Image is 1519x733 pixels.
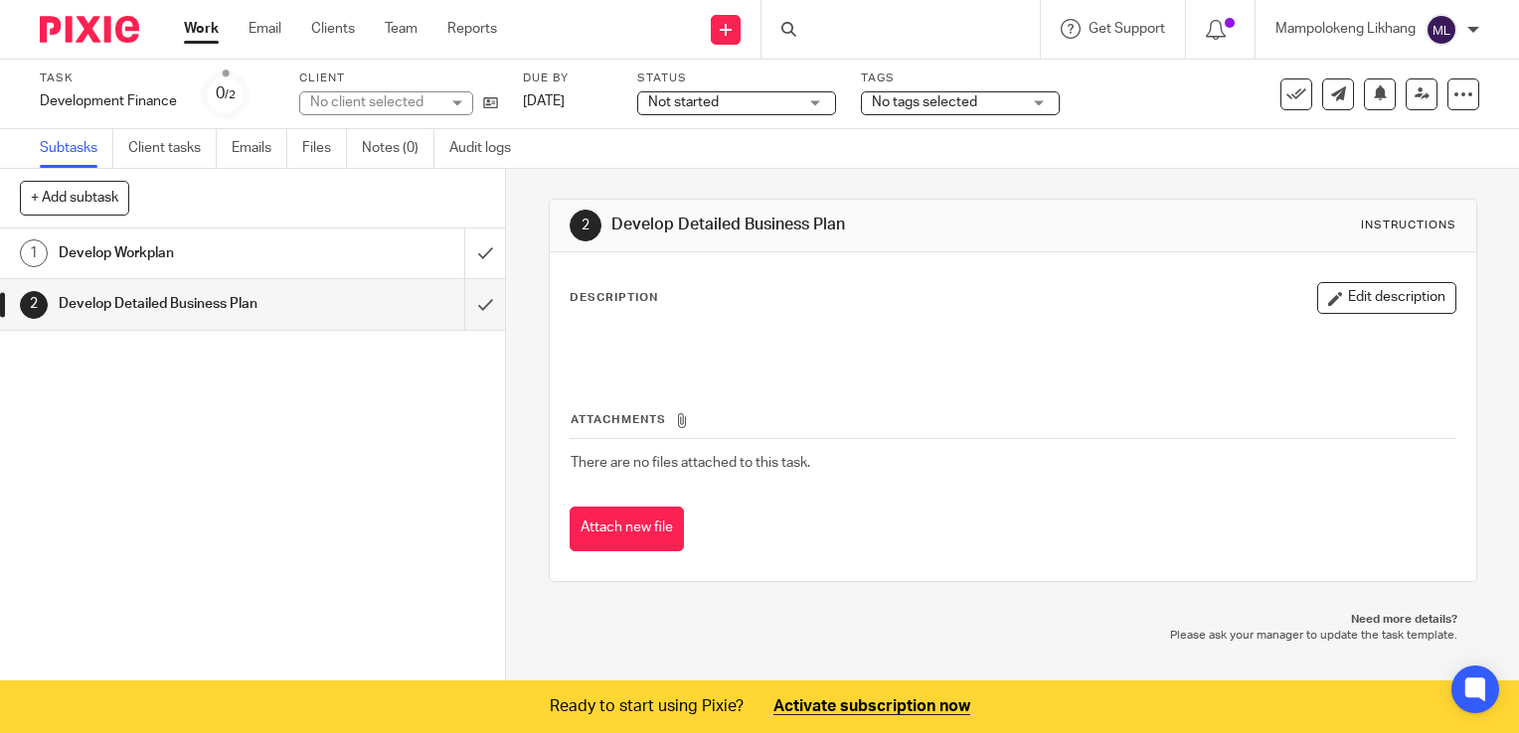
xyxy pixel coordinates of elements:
span: No tags selected [872,95,977,109]
label: Due by [523,71,612,86]
a: Emails [232,129,287,168]
span: Attachments [571,414,666,425]
p: Need more details? [569,612,1457,628]
div: No client selected [310,92,439,112]
span: [DATE] [523,94,565,108]
label: Tags [861,71,1060,86]
img: svg%3E [1426,14,1457,46]
div: Development Finance [40,91,177,111]
img: Pixie [40,16,139,43]
a: Notes (0) [362,129,434,168]
button: Edit description [1317,282,1456,314]
div: 2 [570,210,601,241]
a: Clients [311,19,355,39]
a: Subtasks [40,129,113,168]
a: Reports [447,19,497,39]
a: Files [302,129,347,168]
a: Email [249,19,281,39]
button: + Add subtask [20,181,129,215]
h1: Develop Detailed Business Plan [611,215,1055,235]
p: Please ask your manager to update the task template. [569,628,1457,644]
button: Attach new file [570,507,684,551]
label: Task [40,71,177,86]
h1: Develop Workplan [59,238,316,268]
div: Instructions [1361,218,1456,233]
span: Get Support [1089,22,1165,36]
a: Team [385,19,418,39]
a: Client tasks [128,129,217,168]
div: 1 [20,239,48,267]
label: Status [637,71,836,86]
p: Mampolokeng Likhang [1275,19,1416,39]
p: Description [570,290,658,306]
label: Client [299,71,498,86]
a: Work [184,19,219,39]
small: /2 [225,89,236,100]
span: Not started [648,95,719,109]
div: 2 [20,291,48,319]
span: There are no files attached to this task. [571,456,810,470]
div: 0 [216,82,236,105]
h1: Develop Detailed Business Plan [59,289,316,319]
a: Audit logs [449,129,526,168]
